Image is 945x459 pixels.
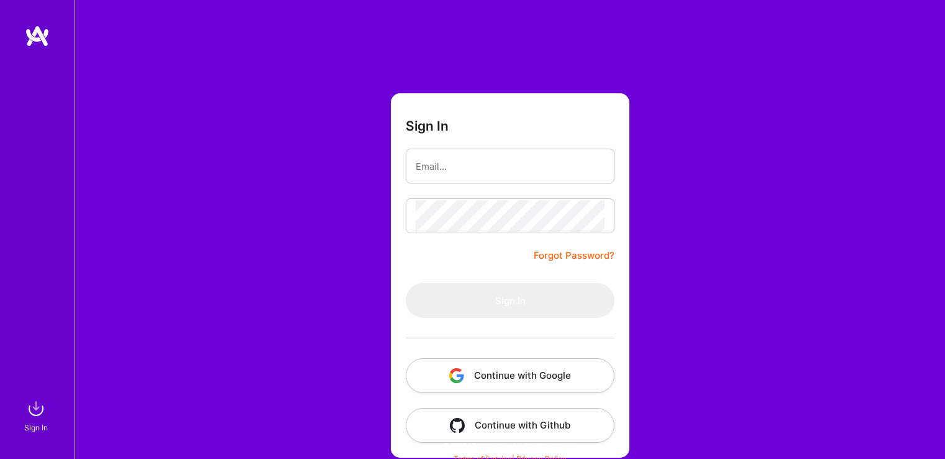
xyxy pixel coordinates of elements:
button: Sign In [406,283,614,318]
img: sign in [24,396,48,421]
a: sign inSign In [26,396,48,434]
img: icon [449,368,464,383]
button: Continue with Github [406,408,614,443]
button: Continue with Google [406,358,614,393]
input: Email... [416,151,605,182]
img: icon [450,418,465,433]
h3: Sign In [406,118,449,134]
div: Sign In [24,421,48,434]
img: logo [25,25,50,47]
a: Forgot Password? [534,248,614,263]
